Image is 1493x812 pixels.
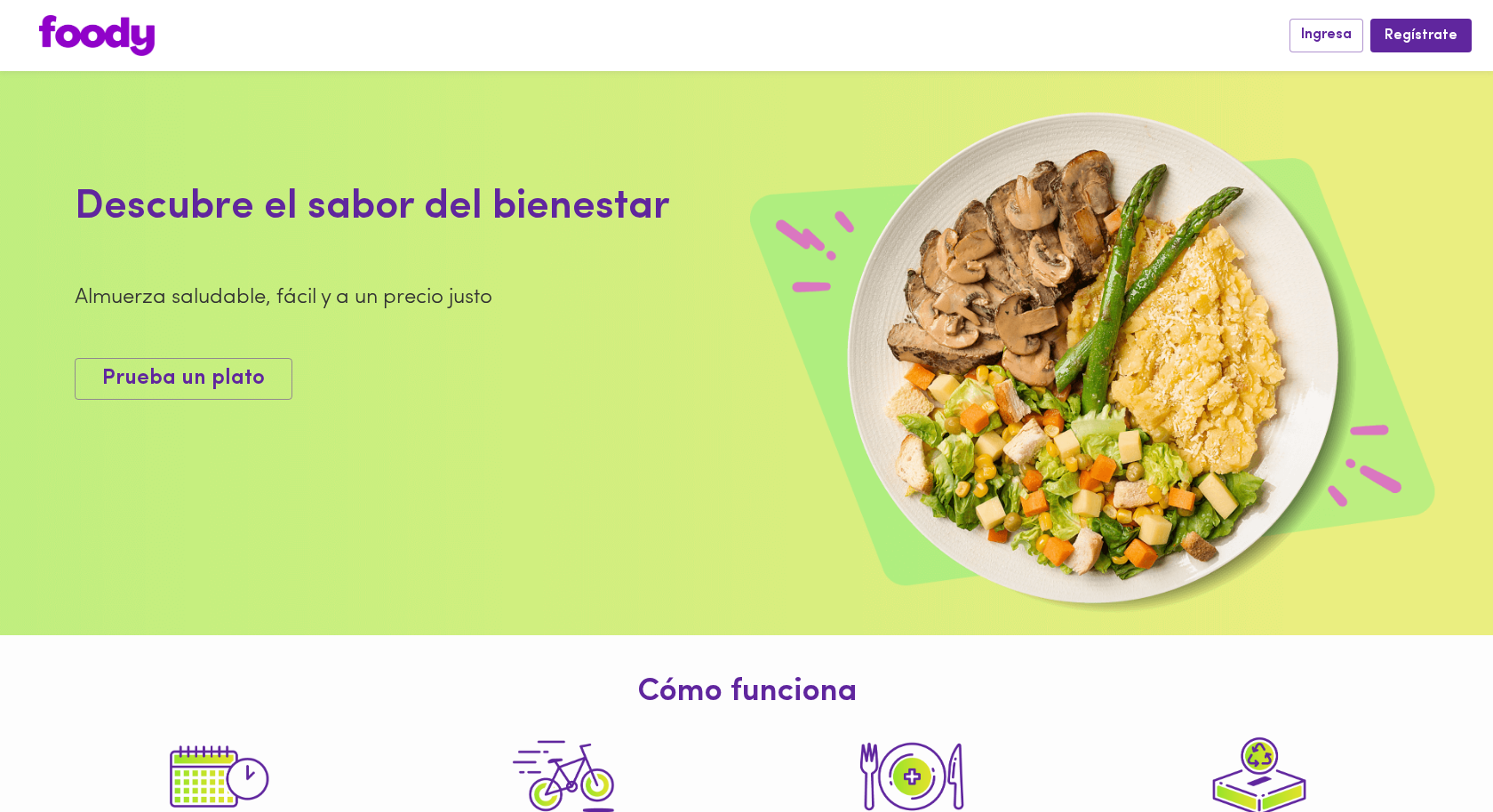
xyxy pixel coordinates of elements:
button: Prueba un plato [75,358,292,400]
span: Ingresa [1301,27,1352,44]
h1: Cómo funciona [13,675,1480,711]
button: Ingresa [1289,19,1363,52]
span: Regístrate [1385,28,1457,44]
div: Almuerza saludable, fácil y a un precio justo [75,283,970,313]
img: logo.png [39,15,155,56]
div: Descubre el sabor del bienestar [75,179,970,237]
button: Regístrate [1370,19,1472,52]
iframe: Messagebird Livechat Widget [1390,709,1475,794]
span: Prueba un plato [102,366,265,392]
